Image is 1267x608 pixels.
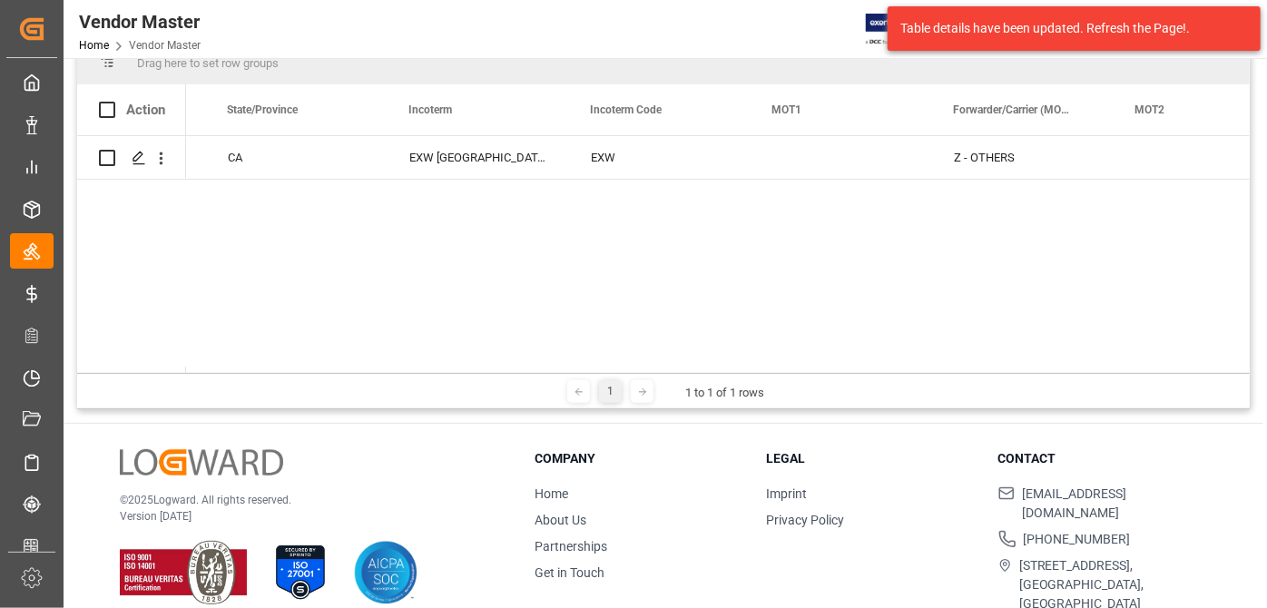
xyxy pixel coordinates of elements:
h3: Legal [767,449,976,468]
a: Get in Touch [535,565,604,580]
img: ISO 27001 Certification [269,541,332,604]
h3: Company [535,449,743,468]
a: Imprint [767,486,808,501]
a: Partnerships [535,539,607,554]
div: Z - OTHERS [954,137,1092,179]
span: Drag here to set row groups [137,56,279,70]
a: Home [535,486,568,501]
p: Version [DATE] [120,508,489,525]
a: Home [79,39,109,52]
p: © 2025 Logward. All rights reserved. [120,492,489,508]
img: Exertis%20JAM%20-%20Email%20Logo.jpg_1722504956.jpg [866,14,928,45]
a: About Us [535,513,586,527]
div: EXW [569,136,751,179]
span: State/Province [227,103,298,116]
div: 1 [599,380,622,403]
img: ISO 9001 & ISO 14001 Certification [120,541,247,604]
span: MOT2 [1134,103,1164,116]
img: Logward Logo [120,449,283,476]
div: 1 to 1 of 1 rows [685,384,764,402]
span: Incoterm [408,103,452,116]
div: Action [126,102,165,118]
div: Vendor Master [79,8,201,35]
h3: Contact [998,449,1207,468]
a: Privacy Policy [767,513,845,527]
span: Incoterm Code [590,103,662,116]
span: [EMAIL_ADDRESS][DOMAIN_NAME] [1022,485,1207,523]
div: CA [206,136,388,179]
div: EXW [GEOGRAPHIC_DATA] [GEOGRAPHIC_DATA] [GEOGRAPHIC_DATA] [388,136,569,179]
span: Forwarder/Carrier (MOT1) [953,103,1075,116]
span: [PHONE_NUMBER] [1024,530,1131,549]
span: MOT1 [771,103,801,116]
img: AICPA SOC [354,541,417,604]
div: Press SPACE to select this row. [77,136,186,180]
div: Table details have been updated. Refresh the Page!. [900,19,1234,38]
